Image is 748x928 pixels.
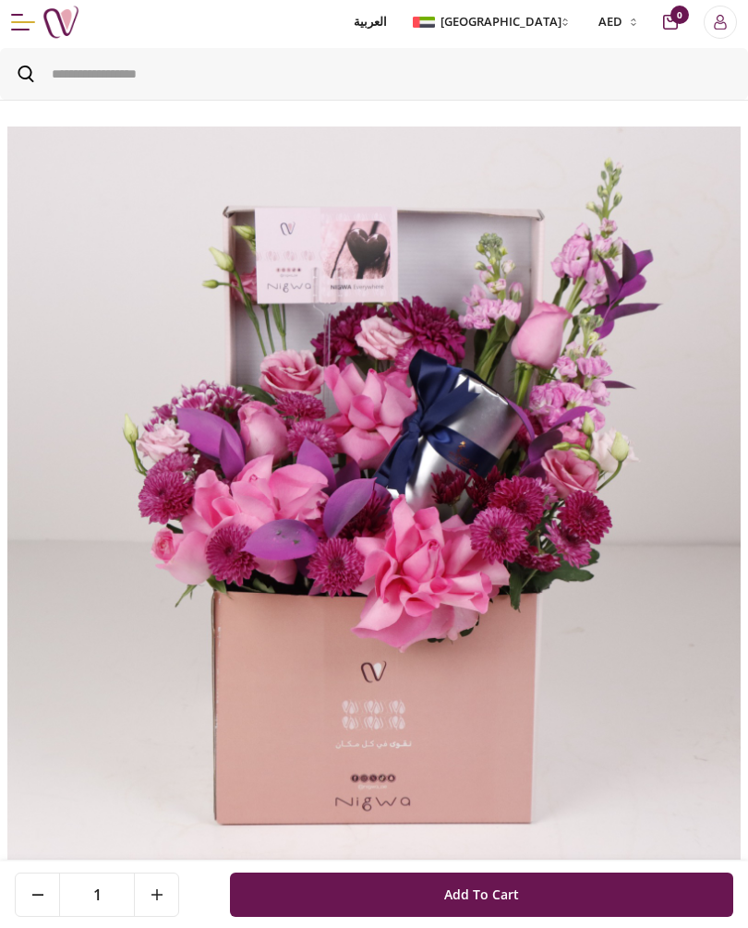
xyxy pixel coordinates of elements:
[587,13,645,31] button: AED
[60,874,134,916] span: 1
[444,878,519,911] span: Add To Cart
[42,4,79,41] img: Nigwa-uae-gifts
[409,13,576,31] button: [GEOGRAPHIC_DATA]
[704,6,737,39] button: Login
[670,6,689,24] span: 0
[7,127,741,860] img: Nigwa Flowers Gift style8 undefined--0
[440,13,561,31] span: [GEOGRAPHIC_DATA]
[354,13,387,31] span: العربية
[230,873,733,917] button: Add To Cart
[598,13,622,31] span: AED
[413,17,435,28] img: Arabic_dztd3n.png
[663,15,678,30] button: cart-button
